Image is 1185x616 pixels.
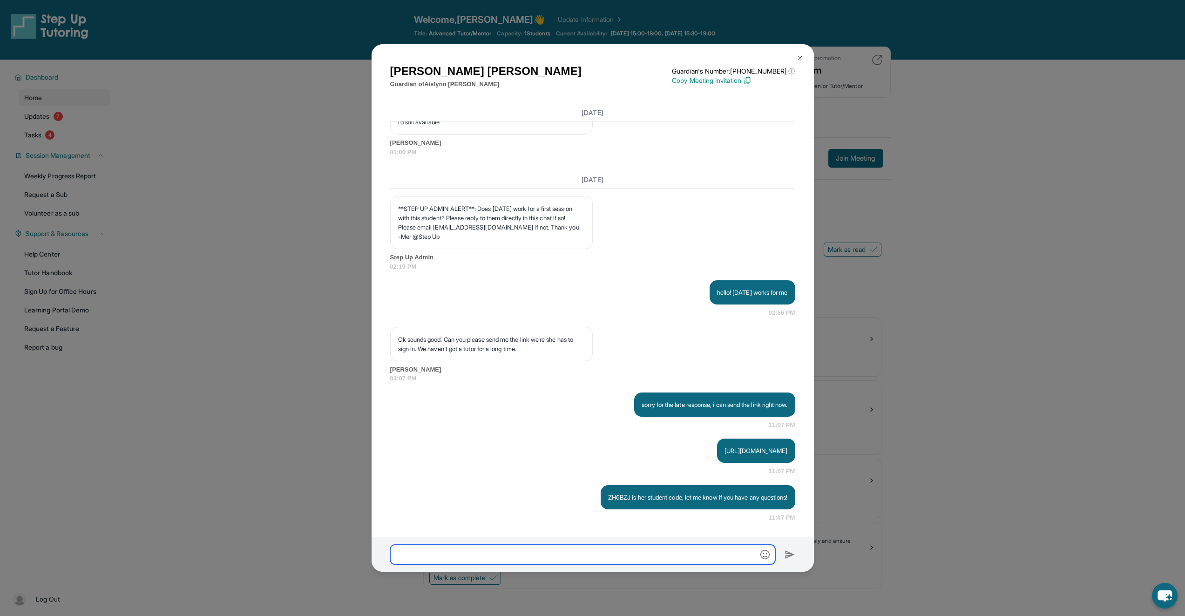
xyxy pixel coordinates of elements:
p: ZH6BZJ is her student code, let me know if you have any questions! [608,493,788,502]
span: 11:07 PM [769,467,795,476]
p: I'd still available [398,117,585,127]
span: [PERSON_NAME] [390,138,795,148]
img: Copy Icon [743,76,752,85]
span: 01:00 PM [390,148,795,157]
button: chat-button [1152,583,1178,609]
span: [PERSON_NAME] [390,365,795,374]
p: **STEP UP ADMIN ALERT**: Does [DATE] work for a first session with this student? Please reply to ... [398,204,585,241]
span: 11:07 PM [769,420,795,430]
p: sorry for the late response, i can send the link right now. [642,400,787,409]
p: Copy Meeting Invitation [672,76,795,85]
img: Emoji [760,550,770,559]
p: Guardian of Aislynn [PERSON_NAME] [390,80,582,89]
h3: [DATE] [390,108,795,117]
p: [URL][DOMAIN_NAME] [725,446,787,455]
img: Close Icon [796,54,804,62]
span: ⓘ [788,67,795,76]
img: Send icon [785,549,795,560]
h1: [PERSON_NAME] [PERSON_NAME] [390,63,582,80]
p: Guardian's Number: [PHONE_NUMBER] [672,67,795,76]
span: Step Up Admin [390,253,795,262]
span: 11:07 PM [769,513,795,522]
h3: [DATE] [390,175,795,184]
span: 03:07 PM [390,374,795,383]
span: 02:19 PM [390,262,795,271]
p: hello! [DATE] works for me [717,288,788,297]
p: Ok sounds good. Can you please send me the link we're she has to sign in. We haven't got a tutor ... [398,335,585,353]
span: 02:56 PM [769,308,795,318]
